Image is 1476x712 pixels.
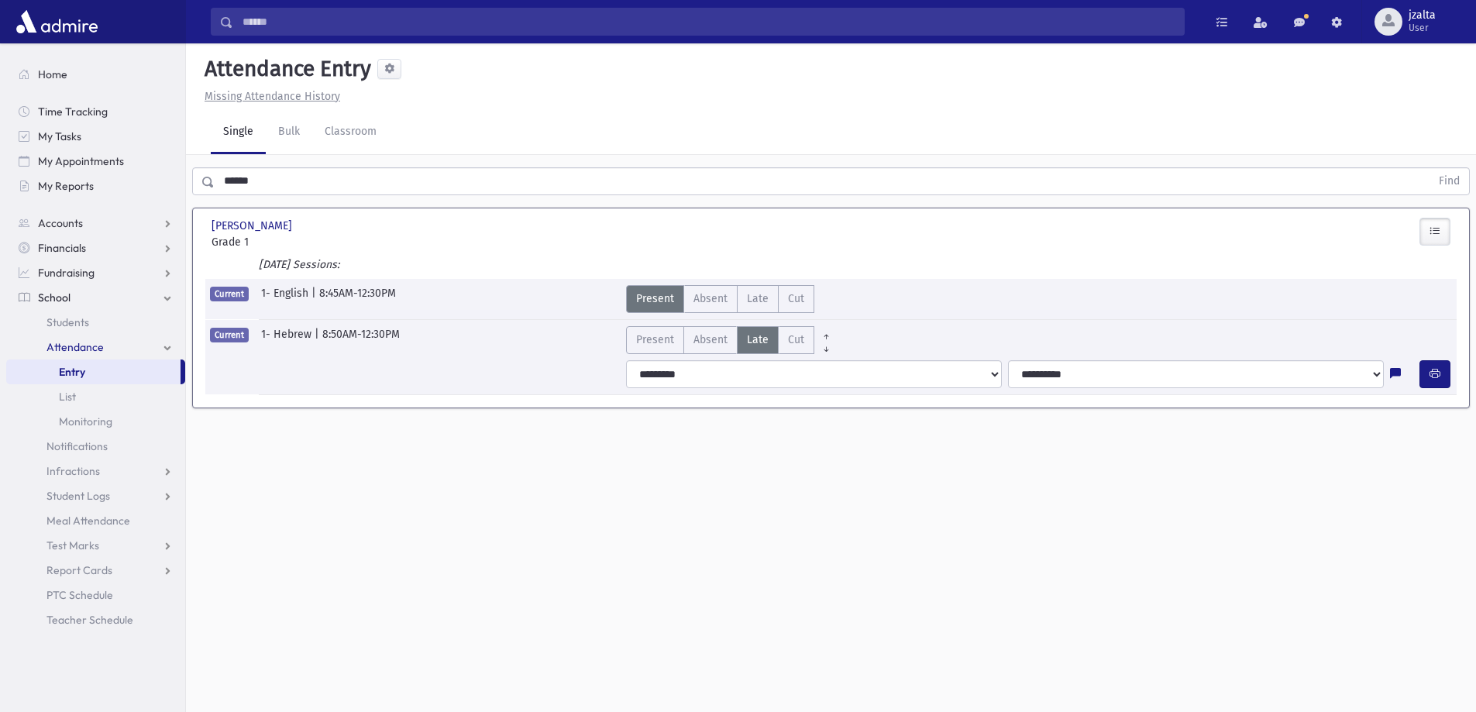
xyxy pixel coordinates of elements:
input: Search [233,8,1184,36]
span: Test Marks [46,538,99,552]
a: Meal Attendance [6,508,185,533]
span: List [59,390,76,404]
div: AttTypes [626,285,814,313]
img: AdmirePro [12,6,101,37]
a: Financials [6,236,185,260]
span: Report Cards [46,563,112,577]
span: Grade 1 [212,234,405,250]
a: Student Logs [6,483,185,508]
span: 1- Hebrew [261,326,315,354]
span: Current [210,287,249,301]
span: Late [747,291,769,307]
span: Entry [59,365,85,379]
button: Find [1430,168,1469,194]
a: Students [6,310,185,335]
a: Monitoring [6,409,185,434]
a: My Tasks [6,124,185,149]
a: Fundraising [6,260,185,285]
a: All Later [814,339,838,351]
a: Time Tracking [6,99,185,124]
a: Classroom [312,111,389,154]
span: Attendance [46,340,104,354]
span: Student Logs [46,489,110,503]
a: Accounts [6,211,185,236]
u: Missing Attendance History [205,90,340,103]
span: Time Tracking [38,105,108,119]
a: Teacher Schedule [6,607,185,632]
span: My Appointments [38,154,124,168]
a: Test Marks [6,533,185,558]
h5: Attendance Entry [198,56,371,82]
a: Missing Attendance History [198,90,340,103]
i: [DATE] Sessions: [259,258,339,271]
a: Report Cards [6,558,185,583]
span: Current [210,328,249,342]
a: PTC Schedule [6,583,185,607]
a: Infractions [6,459,185,483]
a: Entry [6,359,181,384]
span: 8:50AM-12:30PM [322,326,400,354]
span: School [38,291,71,304]
span: Financials [38,241,86,255]
a: Attendance [6,335,185,359]
span: Infractions [46,464,100,478]
a: List [6,384,185,409]
span: PTC Schedule [46,588,113,602]
span: Students [46,315,89,329]
span: Home [38,67,67,81]
a: Single [211,111,266,154]
a: School [6,285,185,310]
span: [PERSON_NAME] [212,218,295,234]
a: Notifications [6,434,185,459]
span: Notifications [46,439,108,453]
span: | [315,326,322,354]
span: Cut [788,332,804,348]
a: Bulk [266,111,312,154]
span: | [311,285,319,313]
span: Cut [788,291,804,307]
span: Fundraising [38,266,95,280]
a: All Prior [814,326,838,339]
span: Present [636,291,674,307]
span: Monitoring [59,414,112,428]
span: My Reports [38,179,94,193]
span: Accounts [38,216,83,230]
a: My Reports [6,174,185,198]
span: Teacher Schedule [46,613,133,627]
span: Present [636,332,674,348]
span: Absent [693,332,728,348]
span: My Tasks [38,129,81,143]
span: Late [747,332,769,348]
span: User [1409,22,1436,34]
a: My Appointments [6,149,185,174]
span: Meal Attendance [46,514,130,528]
span: 1- English [261,285,311,313]
div: AttTypes [626,326,838,354]
span: jzalta [1409,9,1436,22]
span: Absent [693,291,728,307]
span: 8:45AM-12:30PM [319,285,396,313]
a: Home [6,62,185,87]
